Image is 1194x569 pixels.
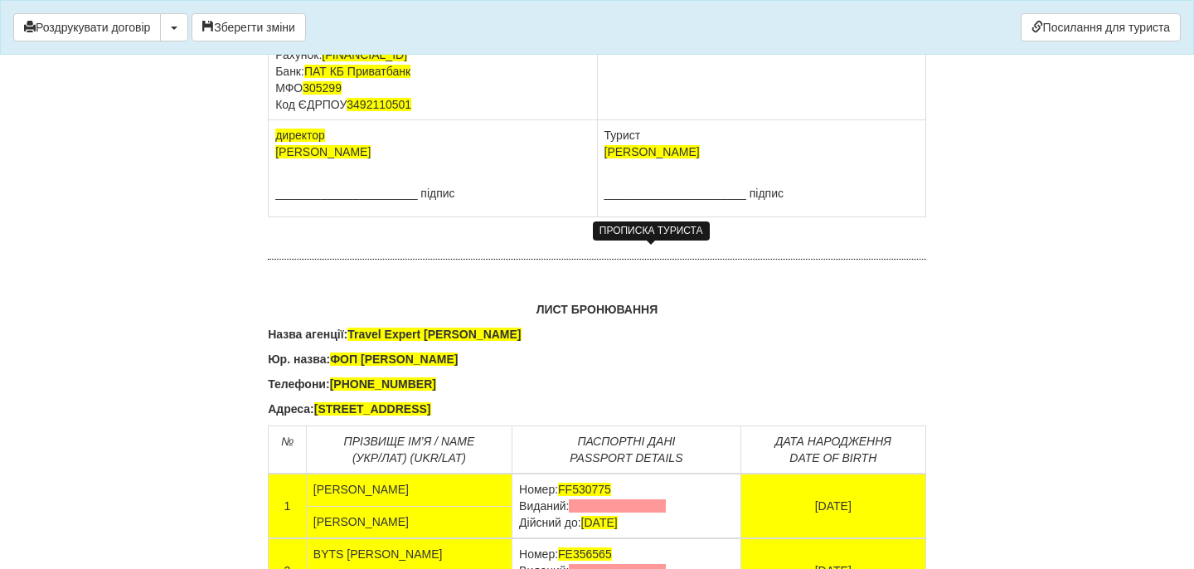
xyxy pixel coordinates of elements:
[330,377,436,391] span: [PHONE_NUMBER]
[604,145,700,158] span: [PERSON_NAME]
[347,98,411,111] span: 3492110501
[268,402,430,416] b: Адреса:
[740,426,925,474] td: ДАТА НАPОДЖЕННЯ DATE OF BIRTH
[268,353,458,366] b: Юр. назва:
[268,301,926,318] p: ЛИСТ БРОНЮВАННЯ
[593,221,710,241] div: ПРОПИСКА ТУРИСТА
[304,65,410,78] span: ПАТ КБ Приватбанк
[330,353,458,366] span: ФОП [PERSON_NAME]
[314,402,431,416] span: [STREET_ADDRESS]
[581,516,618,529] span: [DATE]
[303,81,342,95] span: 305299
[269,426,307,474] td: №
[512,426,741,474] td: ПАСПОРТНІ ДАНІ PASSPORT DETAILS
[268,328,521,341] b: Назва агенції:
[1021,13,1181,41] a: Посилання для туриста
[306,426,512,474] td: ПРІЗВИЩЕ ІМ’Я / NAME (УКР/ЛАТ) (UKR/LAT)
[740,474,925,538] td: [DATE]
[604,185,919,202] p: ______________________ підпис
[322,48,407,61] span: [FINANCIAL_ID]
[558,483,611,496] span: FF530775
[347,328,521,341] span: Travel Expert [PERSON_NAME]
[512,474,741,538] td: Номер: Виданий: Дійсний до:
[269,474,307,538] td: 1
[268,377,436,391] b: Телефони:
[275,145,371,158] span: [PERSON_NAME]
[597,120,925,217] td: Турист
[275,129,325,142] span: директор
[558,547,612,561] span: FE356565
[13,13,161,41] button: Роздрукувати договір
[306,474,512,506] td: [PERSON_NAME]
[275,185,590,202] p: ______________________ підпис
[192,13,306,41] button: Зберегти зміни
[306,506,512,538] td: [PERSON_NAME]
